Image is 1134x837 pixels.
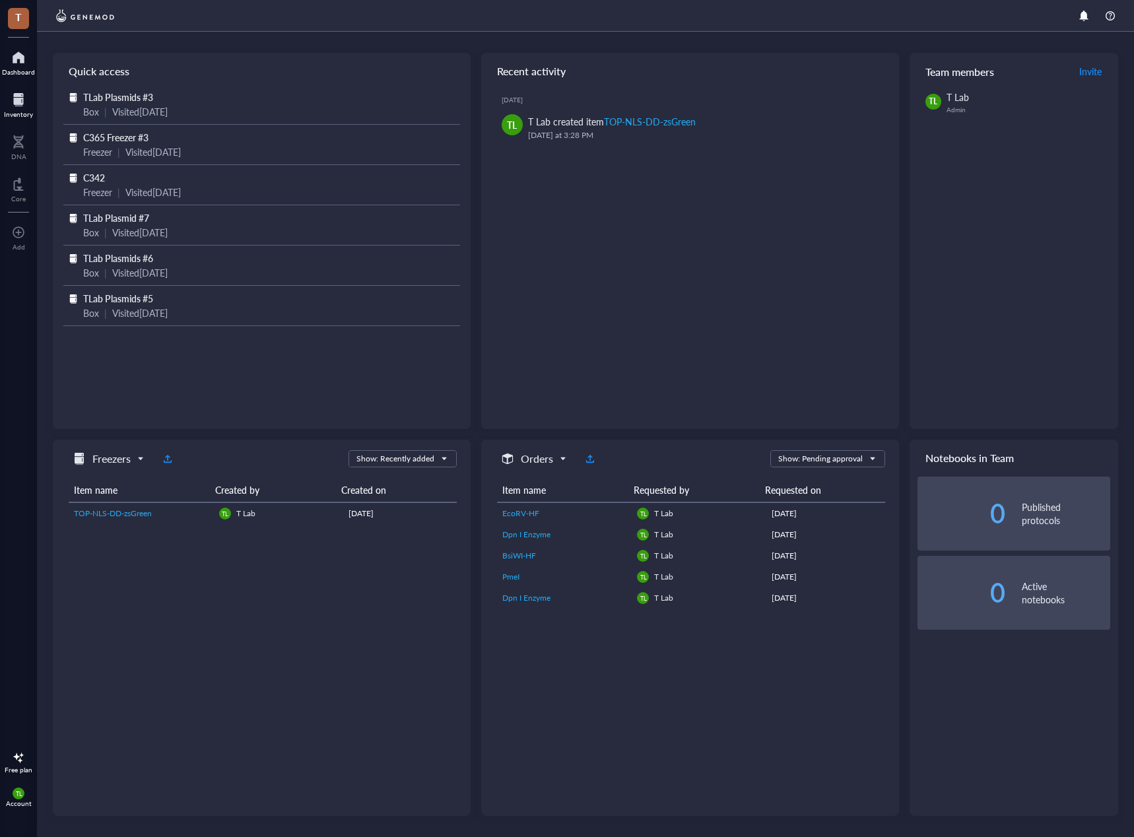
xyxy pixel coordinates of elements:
[640,595,646,602] span: TL
[654,508,673,519] span: T Lab
[917,582,1006,603] div: 0
[92,451,131,467] h5: Freezers
[15,790,22,797] span: TL
[917,503,1006,524] div: 0
[2,68,35,76] div: Dashboard
[83,211,149,224] span: TLab Plasmid #7
[640,510,646,518] span: TL
[772,571,880,583] div: [DATE]
[772,508,880,519] div: [DATE]
[4,89,33,118] a: Inventory
[83,185,112,199] div: Freezer
[929,96,937,108] span: TL
[910,440,1118,477] div: Notebooks in Team
[640,531,646,539] span: TL
[11,152,26,160] div: DNA
[502,508,539,519] span: EcoRV-HF
[112,265,168,280] div: Visited [DATE]
[349,508,451,519] div: [DATE]
[117,145,120,159] div: |
[1022,580,1110,606] div: Active notebooks
[6,799,32,807] div: Account
[13,243,25,251] div: Add
[11,195,26,203] div: Core
[604,115,696,128] div: TOP-NLS-DD-zsGreen
[760,478,875,502] th: Requested on
[772,592,880,604] div: [DATE]
[528,129,878,142] div: [DATE] at 3:28 PM
[83,306,99,320] div: Box
[492,109,888,147] a: TLT Lab created itemTOP-NLS-DD-zsGreen[DATE] at 3:28 PM
[2,47,35,76] a: Dashboard
[640,552,646,560] span: TL
[502,550,536,561] span: BsiWI-HF
[654,592,673,603] span: T Lab
[112,225,168,240] div: Visited [DATE]
[236,508,255,519] span: T Lab
[83,251,153,265] span: TLab Plasmids #6
[222,510,228,518] span: TL
[83,265,99,280] div: Box
[74,508,209,519] a: TOP-NLS-DD-zsGreen
[502,592,550,603] span: Dpn I Enzyme
[640,574,646,581] span: TL
[83,292,153,305] span: TLab Plasmids #5
[654,571,673,582] span: T Lab
[83,145,112,159] div: Freezer
[336,478,447,502] th: Created on
[210,478,336,502] th: Created by
[481,53,899,90] div: Recent activity
[74,508,152,519] span: TOP-NLS-DD-zsGreen
[502,96,888,104] div: [DATE]
[521,451,553,467] h5: Orders
[502,508,626,519] a: EcoRV-HF
[947,90,969,104] span: T Lab
[112,104,168,119] div: Visited [DATE]
[83,104,99,119] div: Box
[83,225,99,240] div: Box
[1022,500,1110,527] div: Published protocols
[117,185,120,199] div: |
[628,478,760,502] th: Requested by
[502,529,550,540] span: Dpn I Enzyme
[69,478,210,502] th: Item name
[53,53,471,90] div: Quick access
[125,145,181,159] div: Visited [DATE]
[502,571,519,582] span: PmeI
[4,110,33,118] div: Inventory
[1079,65,1102,78] span: Invite
[502,529,626,541] a: Dpn I Enzyme
[910,53,1118,90] div: Team members
[778,453,863,465] div: Show: Pending approval
[772,529,880,541] div: [DATE]
[5,766,32,774] div: Free plan
[83,171,105,184] span: C342
[104,225,107,240] div: |
[83,131,149,144] span: C365 Freezer #3
[15,9,22,25] span: T
[356,453,434,465] div: Show: Recently added
[11,174,26,203] a: Core
[654,550,673,561] span: T Lab
[104,104,107,119] div: |
[112,306,168,320] div: Visited [DATE]
[507,117,517,132] span: TL
[104,265,107,280] div: |
[83,90,153,104] span: TLab Plasmids #3
[528,114,696,129] div: T Lab created item
[502,571,626,583] a: PmeI
[1079,61,1102,82] button: Invite
[947,106,1110,114] div: Admin
[497,478,628,502] th: Item name
[53,8,117,24] img: genemod-logo
[502,592,626,604] a: Dpn I Enzyme
[772,550,880,562] div: [DATE]
[11,131,26,160] a: DNA
[502,550,626,562] a: BsiWI-HF
[104,306,107,320] div: |
[125,185,181,199] div: Visited [DATE]
[654,529,673,540] span: T Lab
